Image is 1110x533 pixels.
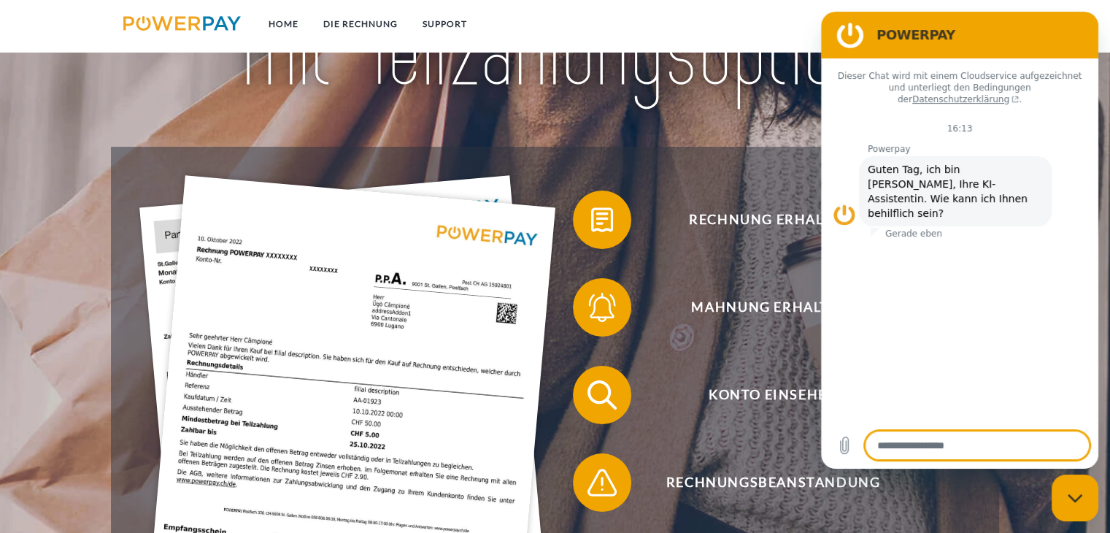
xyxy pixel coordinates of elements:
img: qb_search.svg [584,377,620,413]
img: qb_bill.svg [584,202,620,238]
button: Rechnungsbeanstandung [573,453,952,512]
iframe: Schaltfläche zum Öffnen des Messaging-Fensters; Konversation läuft [1052,475,1098,521]
a: DIE RECHNUNG [311,11,410,37]
button: Mahnung erhalten? [573,278,952,337]
img: qb_bell.svg [584,289,620,326]
button: Konto einsehen [573,366,952,424]
span: Mahnung erhalten? [594,278,952,337]
iframe: Messaging-Fenster [821,12,1098,469]
a: Home [256,11,311,37]
a: SUPPORT [410,11,479,37]
a: agb [911,11,957,37]
img: qb_warning.svg [584,464,620,501]
button: Rechnung erhalten? [573,191,952,249]
span: Rechnungsbeanstandung [594,453,952,512]
span: Konto einsehen [594,366,952,424]
span: Rechnung erhalten? [594,191,952,249]
img: logo-powerpay.svg [123,16,241,31]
